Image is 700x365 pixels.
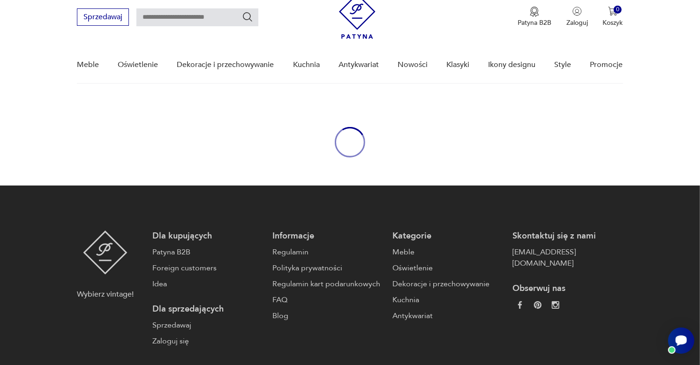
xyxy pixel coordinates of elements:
[446,47,469,83] a: Klasyki
[572,7,582,16] img: Ikonka użytkownika
[392,231,503,242] p: Kategorie
[614,6,622,14] div: 0
[77,8,129,26] button: Sprzedawaj
[516,301,524,309] img: da9060093f698e4c3cedc1453eec5031.webp
[339,47,379,83] a: Antykwariat
[603,7,623,27] button: 0Koszyk
[398,47,428,83] a: Nowości
[152,335,263,347] a: Zaloguj się
[272,294,383,305] a: FAQ
[152,320,263,331] a: Sprzedawaj
[293,47,320,83] a: Kuchnia
[242,11,253,22] button: Szukaj
[555,47,572,83] a: Style
[392,246,503,258] a: Meble
[152,304,263,315] p: Dla sprzedających
[512,246,623,269] a: [EMAIL_ADDRESS][DOMAIN_NAME]
[512,231,623,242] p: Skontaktuj się z nami
[566,18,588,27] p: Zaloguj
[392,262,503,274] a: Oświetlenie
[83,231,128,275] img: Patyna - sklep z meblami i dekoracjami vintage
[77,47,99,83] a: Meble
[552,301,559,309] img: c2fd9cf7f39615d9d6839a72ae8e59e5.webp
[530,7,539,17] img: Ikona medalu
[668,328,694,354] iframe: Smartsupp widget button
[566,7,588,27] button: Zaloguj
[152,262,263,274] a: Foreign customers
[518,18,551,27] p: Patyna B2B
[272,262,383,274] a: Polityka prywatności
[518,7,551,27] a: Ikona medaluPatyna B2B
[603,18,623,27] p: Koszyk
[392,310,503,321] a: Antykwariat
[272,246,383,258] a: Regulamin
[77,15,129,21] a: Sprzedawaj
[272,310,383,321] a: Blog
[152,246,263,258] a: Patyna B2B
[488,47,535,83] a: Ikony designu
[118,47,158,83] a: Oświetlenie
[512,283,623,294] p: Obserwuj nas
[77,289,134,300] p: Wybierz vintage!
[272,278,383,290] a: Regulamin kart podarunkowych
[590,47,623,83] a: Promocje
[177,47,274,83] a: Dekoracje i przechowywanie
[152,278,263,290] a: Idea
[534,301,542,309] img: 37d27d81a828e637adc9f9cb2e3d3a8a.webp
[272,231,383,242] p: Informacje
[152,231,263,242] p: Dla kupujących
[392,294,503,305] a: Kuchnia
[392,278,503,290] a: Dekoracje i przechowywanie
[608,7,617,16] img: Ikona koszyka
[518,7,551,27] button: Patyna B2B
